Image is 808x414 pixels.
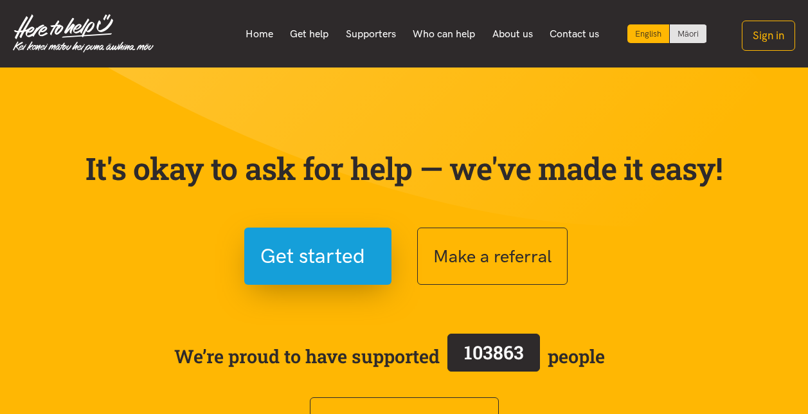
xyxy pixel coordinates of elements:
button: Sign in [742,21,795,51]
img: Home [13,14,154,53]
div: Language toggle [627,24,707,43]
p: It's okay to ask for help — we've made it easy! [83,150,726,187]
button: Make a referral [417,228,568,285]
span: We’re proud to have supported people [174,331,605,381]
span: Get started [260,240,365,273]
a: Home [237,21,282,48]
span: 103863 [464,340,524,364]
a: Supporters [337,21,404,48]
div: Current language [627,24,670,43]
a: Get help [282,21,337,48]
a: Contact us [541,21,608,48]
a: About us [484,21,542,48]
a: Who can help [404,21,484,48]
a: 103863 [440,331,548,381]
a: Switch to Te Reo Māori [670,24,706,43]
button: Get started [244,228,391,285]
